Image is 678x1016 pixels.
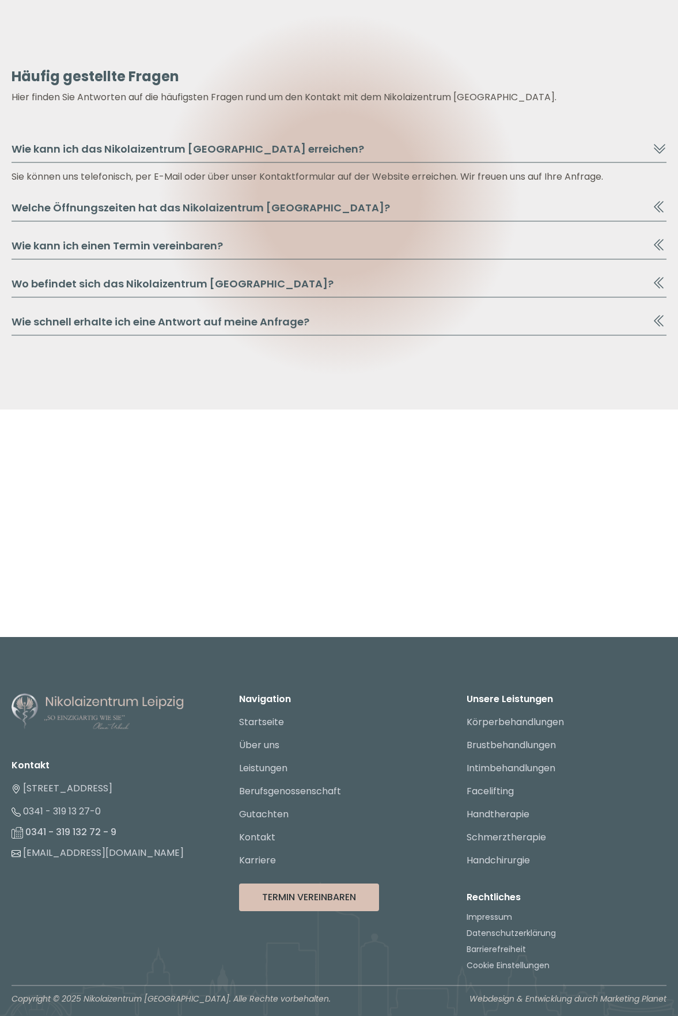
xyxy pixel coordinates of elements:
li: Kontakt [12,759,211,772]
p: Hier finden Sie Antworten auf die häufigsten Fragen rund um den Kontakt mit dem Nikolaizentrum [G... [12,90,666,104]
a: Kontakt [239,831,275,844]
button: Wie kann ich das Nikolaizentrum [GEOGRAPHIC_DATA] erreichen? [12,141,666,163]
button: Cookie Einstellungen [467,960,550,971]
a: Handchirurgie [467,854,530,867]
a: Impressum [467,911,512,923]
h6: Häufig gestellte Fragen [12,67,666,86]
a: Intimbehandlungen [467,761,555,775]
a: Webdesign & Entwicklung durch Marketing Planet [469,993,666,1009]
p: Unsere Leistungen [467,692,666,706]
a: 0341 - 319 13 27-0 [12,805,101,818]
a: Körperbehandlungen [467,715,564,729]
div: Sie können uns telefonisch, per E-Mail oder über unser Kontaktformular auf der Website erreichen.... [12,170,666,184]
a: [STREET_ADDRESS] [12,782,112,795]
p: Navigation [239,692,439,706]
a: Datenschutzerklärung [467,927,556,939]
a: Leistungen [239,761,287,775]
a: Über uns [239,738,279,752]
a: Gutachten [239,808,289,821]
button: Termin Vereinbaren [239,884,379,911]
a: Berufsgenossenschaft [239,784,341,798]
a: [EMAIL_ADDRESS][DOMAIN_NAME] [12,846,184,859]
a: Facelifting [467,784,514,798]
button: Welche Öffnungszeiten hat das Nikolaizentrum [GEOGRAPHIC_DATA]? [12,200,666,222]
button: Wie kann ich einen Termin vereinbaren? [12,238,666,260]
p: Copyright © 2025 Nikolaizentrum [GEOGRAPHIC_DATA]. Alle Rechte vorbehalten. [12,993,331,1004]
button: Wie schnell erhalte ich eine Antwort auf meine Anfrage? [12,314,666,336]
li: 0341 - 319 132 72 - 9 [12,823,211,841]
a: Schmerztherapie [467,831,546,844]
a: Karriere [239,854,276,867]
a: Handtherapie [467,808,529,821]
img: Nikolaizentrum Leipzig - Logo [12,692,184,731]
p: Rechtliches [467,890,666,904]
a: Startseite [239,715,284,729]
button: Wo befindet sich das Nikolaizentrum [GEOGRAPHIC_DATA]? [12,276,666,298]
a: Barrierefreiheit [467,943,526,955]
a: Brustbehandlungen [467,738,556,752]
